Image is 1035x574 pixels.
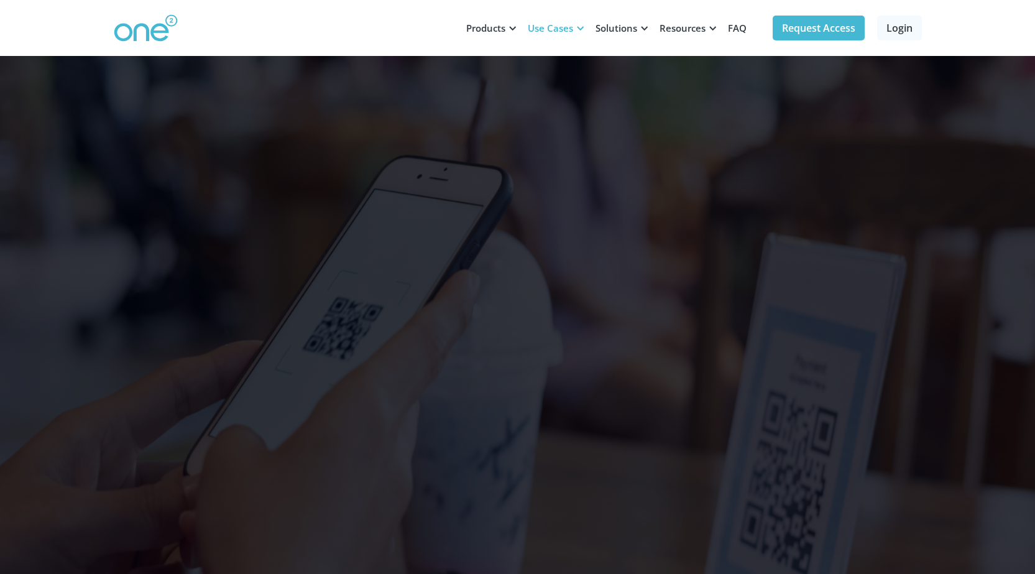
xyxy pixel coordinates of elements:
[773,16,865,40] a: Request Access
[114,14,178,42] img: One2 Logo
[596,22,637,34] div: Solutions
[466,22,505,34] div: Products
[877,16,922,40] a: Login
[720,9,754,47] a: FAQ
[528,22,573,34] div: Use Cases
[660,22,706,34] div: Resources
